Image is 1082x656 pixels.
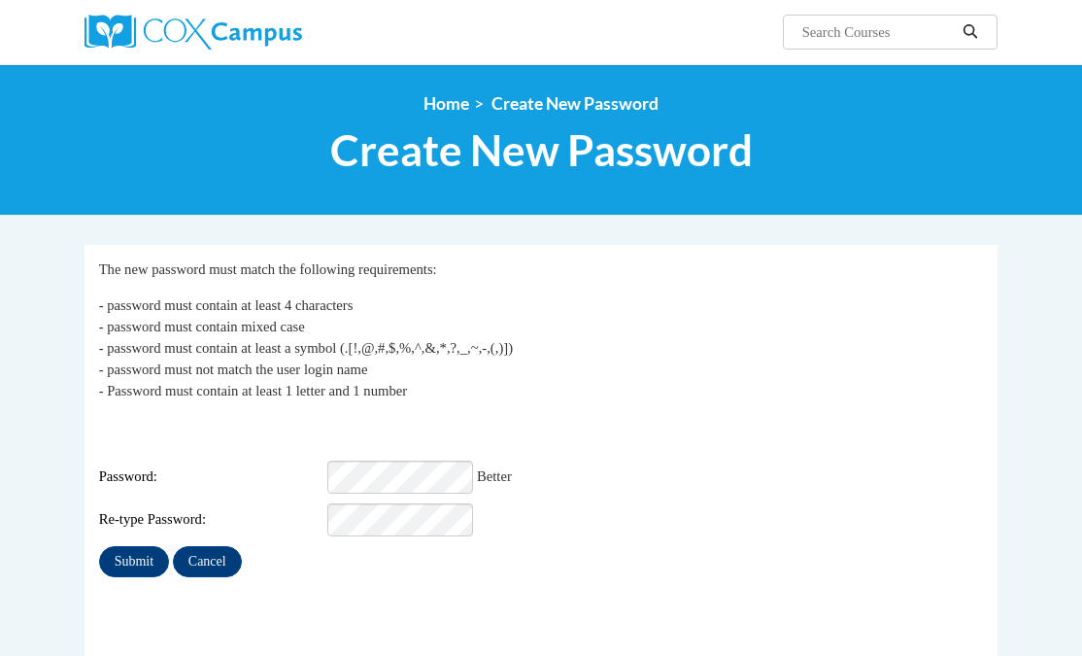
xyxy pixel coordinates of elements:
span: Create New Password [491,93,659,114]
span: Re-type Password: [99,509,324,531]
a: Home [423,93,469,114]
span: Create New Password [330,124,753,176]
span: The new password must match the following requirements: [99,261,437,277]
a: Cox Campus [85,15,369,50]
span: - password must contain at least 4 characters - password must contain mixed case - password must ... [99,297,513,398]
span: Password: [99,466,324,488]
input: Cancel [173,546,242,577]
img: Cox Campus [85,15,302,50]
input: Search Courses [800,20,956,44]
button: Search [956,20,985,44]
input: Submit [99,546,169,577]
span: Better [477,468,512,484]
